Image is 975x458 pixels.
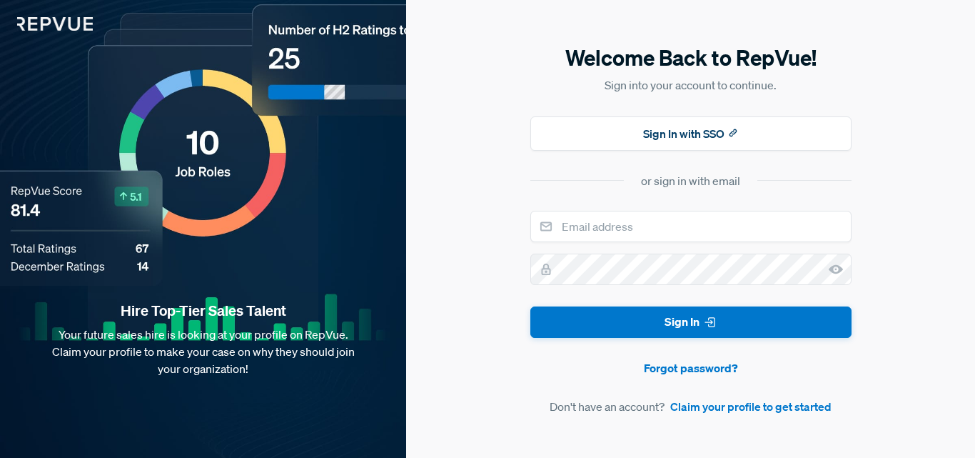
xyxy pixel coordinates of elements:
[530,43,852,73] h5: Welcome Back to RepVue!
[670,398,832,415] a: Claim your profile to get started
[641,172,740,189] div: or sign in with email
[530,359,852,377] a: Forgot password?
[530,398,852,415] article: Don't have an account?
[23,326,383,377] p: Your future sales hire is looking at your profile on RepVue. Claim your profile to make your case...
[530,307,852,339] button: Sign In
[530,76,852,94] p: Sign into your account to continue.
[530,116,852,151] button: Sign In with SSO
[530,211,852,242] input: Email address
[23,302,383,320] strong: Hire Top-Tier Sales Talent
